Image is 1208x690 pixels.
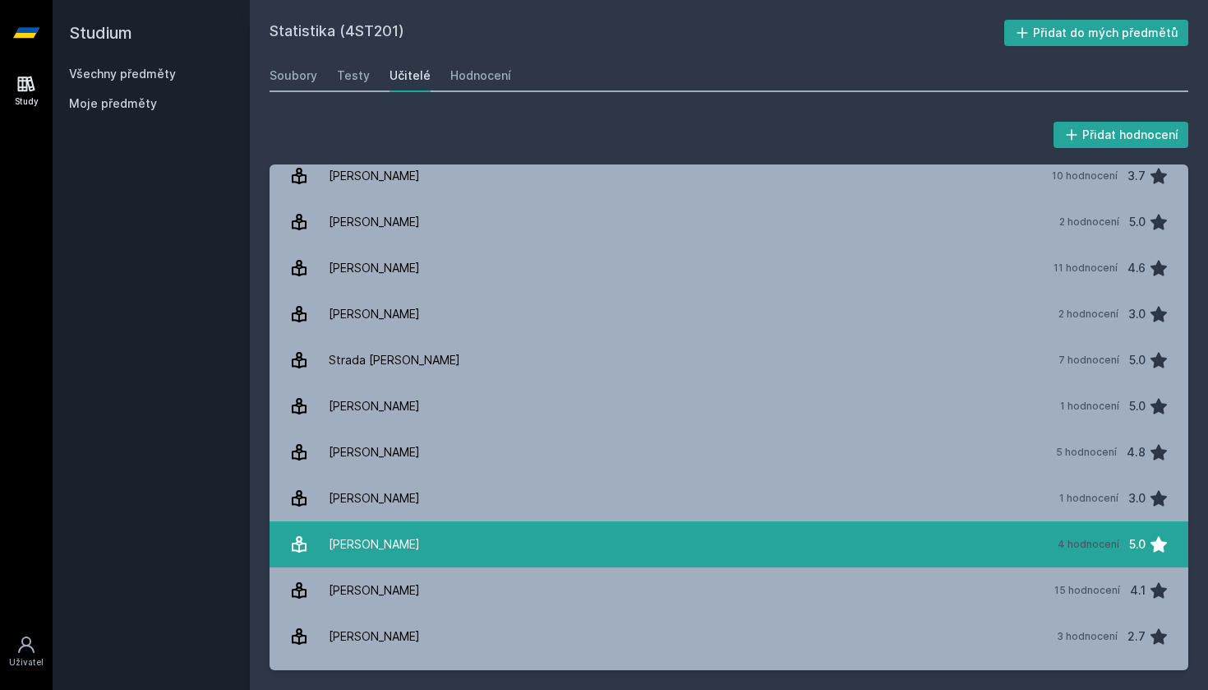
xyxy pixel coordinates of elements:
[270,429,1188,475] a: [PERSON_NAME] 5 hodnocení 4.8
[1056,446,1117,459] div: 5 hodnocení
[1127,160,1146,192] div: 3.7
[390,67,431,84] div: Učitelé
[270,521,1188,567] a: [PERSON_NAME] 4 hodnocení 5.0
[1054,584,1120,597] div: 15 hodnocení
[270,67,317,84] div: Soubory
[1128,482,1146,515] div: 3.0
[3,627,49,677] a: Uživatel
[337,59,370,92] a: Testy
[329,528,420,561] div: [PERSON_NAME]
[270,153,1188,199] a: [PERSON_NAME] 10 hodnocení 3.7
[3,66,49,116] a: Study
[1127,252,1146,285] div: 4.6
[270,383,1188,429] a: [PERSON_NAME] 1 hodnocení 5.0
[329,160,420,192] div: [PERSON_NAME]
[9,656,44,669] div: Uživatel
[1129,206,1146,238] div: 5.0
[1130,574,1146,607] div: 4.1
[270,245,1188,291] a: [PERSON_NAME] 11 hodnocení 4.6
[329,436,420,469] div: [PERSON_NAME]
[1054,262,1118,275] div: 11 hodnocení
[1057,630,1118,643] div: 3 hodnocení
[329,298,420,331] div: [PERSON_NAME]
[329,206,420,238] div: [PERSON_NAME]
[15,95,39,108] div: Study
[329,620,420,653] div: [PERSON_NAME]
[1128,298,1146,331] div: 3.0
[270,199,1188,245] a: [PERSON_NAME] 2 hodnocení 5.0
[270,337,1188,383] a: Strada [PERSON_NAME] 7 hodnocení 5.0
[329,482,420,515] div: [PERSON_NAME]
[270,20,1004,46] h2: Statistika (4ST201)
[270,291,1188,337] a: [PERSON_NAME] 2 hodnocení 3.0
[1058,308,1118,321] div: 2 hodnocení
[450,59,511,92] a: Hodnocení
[69,95,157,112] span: Moje předměty
[1058,538,1119,551] div: 4 hodnocení
[1129,390,1146,423] div: 5.0
[337,67,370,84] div: Testy
[1059,215,1119,229] div: 2 hodnocení
[1127,620,1146,653] div: 2.7
[270,614,1188,660] a: [PERSON_NAME] 3 hodnocení 2.7
[1129,344,1146,377] div: 5.0
[1004,20,1189,46] button: Přidat do mých předmětů
[270,59,317,92] a: Soubory
[1052,169,1118,183] div: 10 hodnocení
[69,67,176,81] a: Všechny předměty
[1059,492,1118,505] div: 1 hodnocení
[1060,400,1119,413] div: 1 hodnocení
[1127,436,1146,469] div: 4.8
[390,59,431,92] a: Učitelé
[329,344,460,377] div: Strada [PERSON_NAME]
[1058,354,1119,367] div: 7 hodnocení
[1054,122,1189,148] button: Přidat hodnocení
[270,567,1188,614] a: [PERSON_NAME] 15 hodnocení 4.1
[1129,528,1146,561] div: 5.0
[450,67,511,84] div: Hodnocení
[329,574,420,607] div: [PERSON_NAME]
[270,475,1188,521] a: [PERSON_NAME] 1 hodnocení 3.0
[329,390,420,423] div: [PERSON_NAME]
[329,252,420,285] div: [PERSON_NAME]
